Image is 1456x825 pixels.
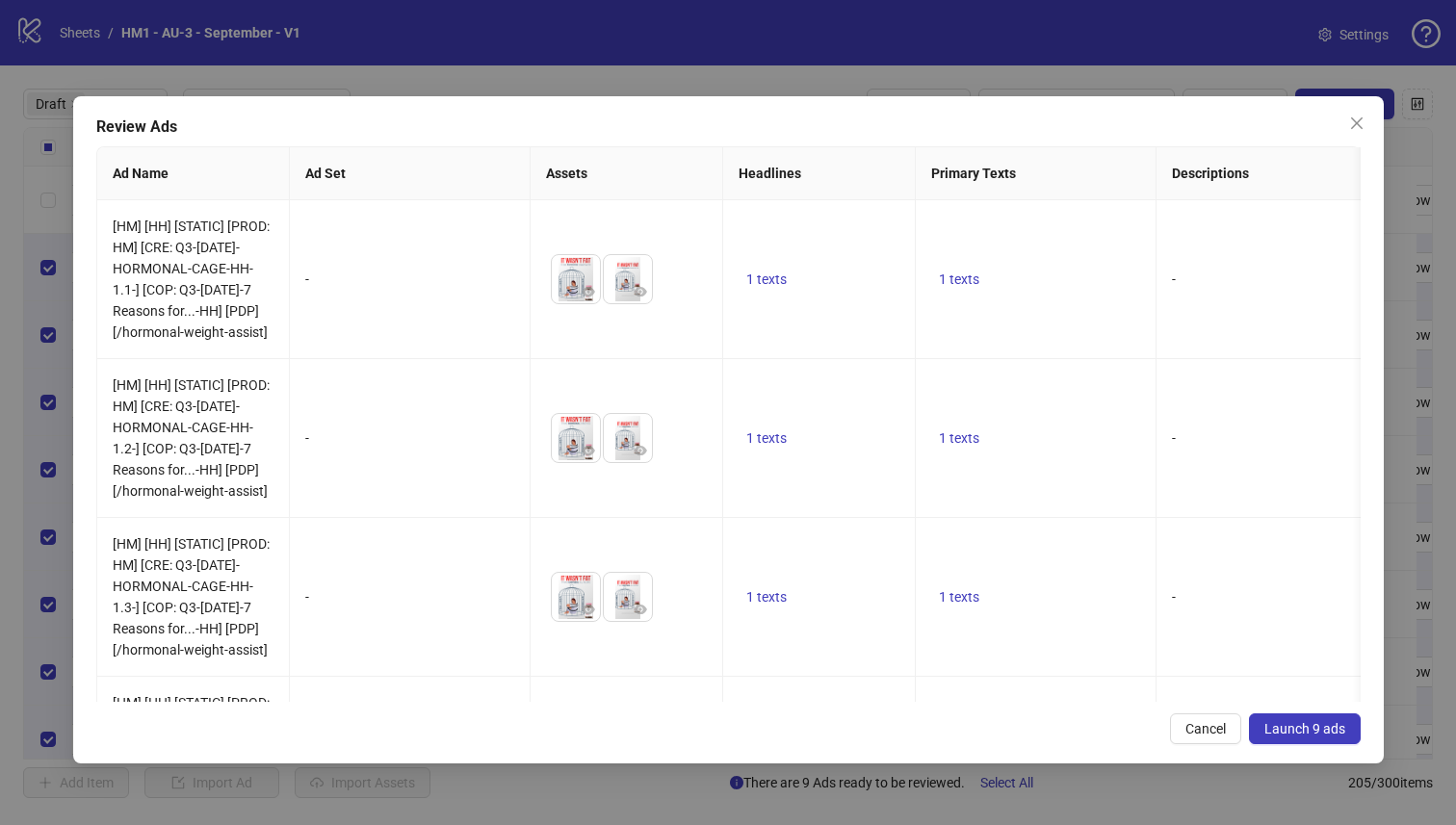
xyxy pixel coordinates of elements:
[939,589,979,605] span: 1 texts
[931,268,987,291] button: 1 texts
[552,573,600,621] img: Asset 1
[97,147,290,200] th: Ad Name
[290,147,531,200] th: Ad Set
[723,147,916,200] th: Headlines
[1263,721,1344,736] span: Launch 9 ads
[1169,713,1240,744] button: Cancel
[604,414,652,462] img: Asset 2
[746,430,787,446] span: 1 texts
[1184,721,1225,736] span: Cancel
[582,285,595,298] span: eye
[577,280,600,303] button: Preview
[629,439,652,462] button: Preview
[552,414,600,462] img: Asset 1
[931,585,987,608] button: 1 texts
[916,147,1157,200] th: Primary Texts
[582,444,595,457] span: eye
[1340,108,1371,139] button: Close
[939,271,979,287] span: 1 texts
[739,426,794,450] button: 1 texts
[577,439,600,462] button: Preview
[113,536,270,657] span: [HM] [HH] [STATIC] [PROD: HM] [CRE: Q3-[DATE]-HORMONAL-CAGE-HH-1.3-] [COP: Q3-[DATE]-7 Reasons fo...
[1172,430,1176,446] span: -
[113,219,270,340] span: [HM] [HH] [STATIC] [PROD: HM] [CRE: Q3-[DATE]-HORMONAL-CAGE-HH-1.1-] [COP: Q3-[DATE]-7 Reasons fo...
[931,426,987,450] button: 1 texts
[634,603,647,616] span: eye
[305,586,514,607] div: -
[113,377,270,499] span: [HM] [HH] [STATIC] [PROD: HM] [CRE: Q3-[DATE]-HORMONAL-CAGE-HH-1.2-] [COP: Q3-[DATE]-7 Reasons fo...
[604,255,652,303] img: Asset 2
[746,271,787,287] span: 1 texts
[746,589,787,605] span: 1 texts
[582,603,595,616] span: eye
[305,269,514,290] div: -
[577,598,600,621] button: Preview
[739,585,794,608] button: 1 texts
[96,116,1361,139] div: Review Ads
[604,573,652,621] img: Asset 2
[305,427,514,449] div: -
[1157,147,1397,200] th: Descriptions
[1172,589,1176,605] span: -
[531,147,723,200] th: Assets
[939,430,979,446] span: 1 texts
[739,268,794,291] button: 1 texts
[552,255,600,303] img: Asset 1
[1348,116,1364,131] span: close
[634,444,647,457] span: eye
[113,695,270,816] span: [HM] [HH] [STATIC] [PROD: HM] [CRE: Q3-[DATE]-HORMONAL-CAGE-HH-1.4-] [COP: Q3-[DATE]-7 Reasons fo...
[629,280,652,303] button: Preview
[1172,271,1176,287] span: -
[629,598,652,621] button: Preview
[1248,713,1360,744] button: Launch 9 ads
[634,285,647,298] span: eye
